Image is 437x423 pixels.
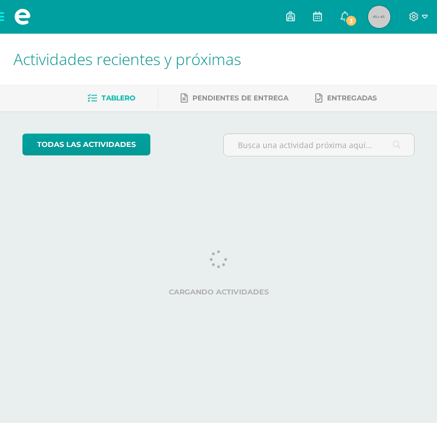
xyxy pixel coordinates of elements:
[22,288,415,296] label: Cargando actividades
[327,94,377,102] span: Entregadas
[13,48,241,70] span: Actividades recientes y próximas
[315,89,377,107] a: Entregadas
[345,15,357,27] span: 3
[22,134,150,155] a: todas las Actividades
[88,89,135,107] a: Tablero
[368,6,390,28] img: 45x45
[181,89,288,107] a: Pendientes de entrega
[102,94,135,102] span: Tablero
[224,134,415,156] input: Busca una actividad próxima aquí...
[192,94,288,102] span: Pendientes de entrega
